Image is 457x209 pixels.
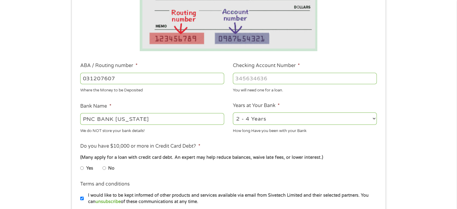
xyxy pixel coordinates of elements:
div: How long Have you been with your Bank [233,126,377,134]
label: Do you have $10,000 or more in Credit Card Debt? [80,143,200,149]
label: ABA / Routing number [80,63,137,69]
div: We do NOT store your bank details! [80,126,224,134]
label: No [108,165,114,172]
input: 263177916 [80,73,224,84]
label: Years at Your Bank [233,103,280,109]
div: (Many apply for a loan with credit card debt. An expert may help reduce balances, waive late fees... [80,154,376,161]
label: I would like to be kept informed of other products and services available via email from Sivetech... [84,192,379,205]
input: 345634636 [233,73,377,84]
label: Terms and conditions [80,181,130,187]
label: Bank Name [80,103,111,109]
div: You will need one for a loan. [233,85,377,94]
label: Checking Account Number [233,63,300,69]
label: Yes [86,165,93,172]
div: Where the Money to be Deposited [80,85,224,94]
a: unsubscribe [96,199,121,204]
